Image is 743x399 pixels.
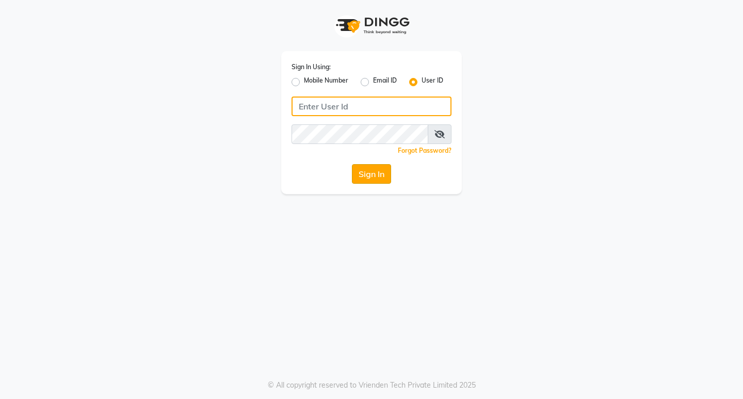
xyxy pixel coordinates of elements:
button: Sign In [352,164,391,184]
label: Email ID [373,76,397,88]
input: Username [292,124,428,144]
img: logo1.svg [330,10,413,41]
input: Username [292,97,451,116]
a: Forgot Password? [398,147,451,154]
label: User ID [422,76,443,88]
label: Sign In Using: [292,62,331,72]
label: Mobile Number [304,76,348,88]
